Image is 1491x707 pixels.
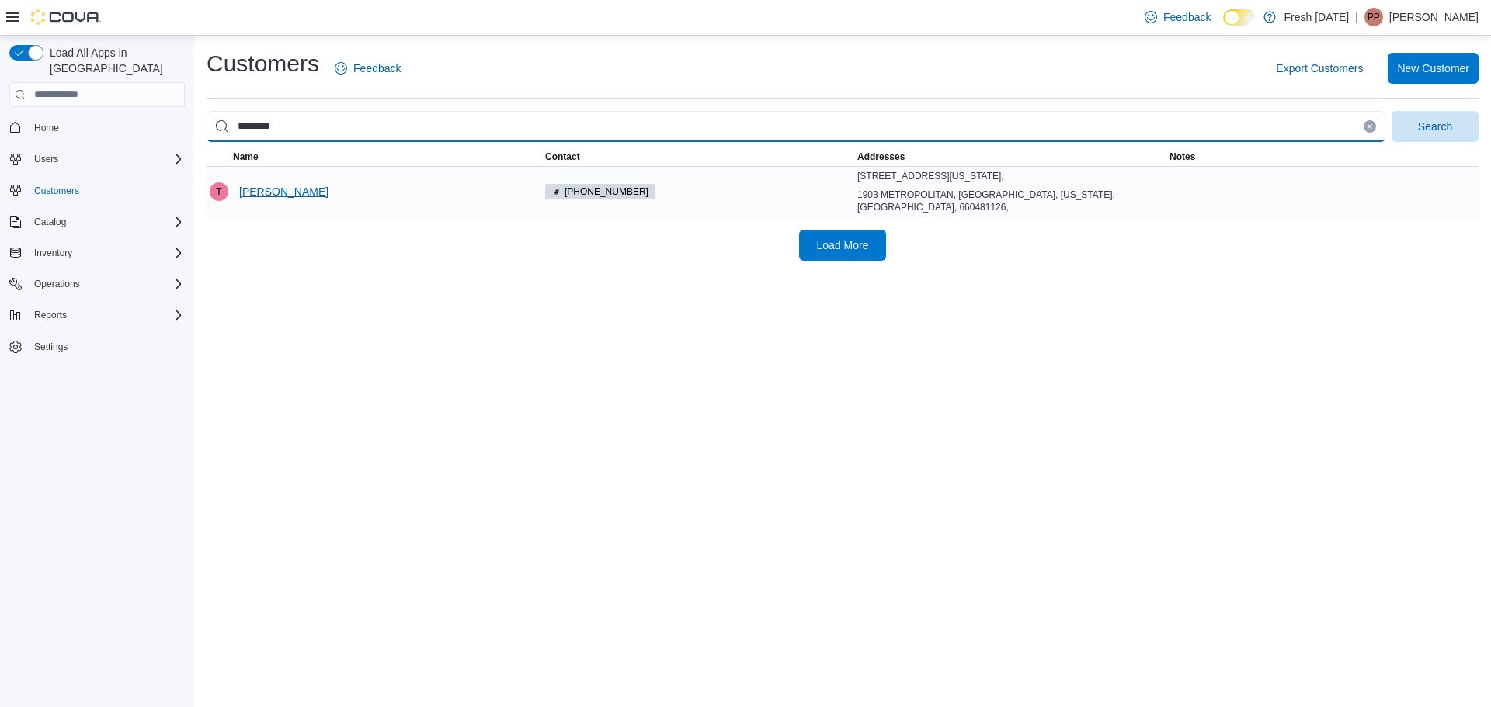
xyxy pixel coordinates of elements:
[1276,61,1363,76] span: Export Customers
[28,338,74,356] a: Settings
[1355,8,1358,26] p: |
[31,9,101,25] img: Cova
[3,242,191,264] button: Inventory
[1418,119,1452,134] span: Search
[28,244,78,262] button: Inventory
[216,182,221,201] span: T
[817,237,869,253] span: Load More
[565,185,648,199] span: [PHONE_NUMBER]
[799,230,886,261] button: Load More
[28,119,65,137] a: Home
[34,122,59,134] span: Home
[28,213,185,231] span: Catalog
[28,275,185,293] span: Operations
[1392,111,1479,142] button: Search
[28,181,185,200] span: Customers
[3,116,191,139] button: Home
[3,211,191,233] button: Catalog
[34,278,80,290] span: Operations
[34,185,79,197] span: Customers
[34,216,66,228] span: Catalog
[239,184,328,199] span: [PERSON_NAME]
[34,341,68,353] span: Settings
[9,110,185,399] nav: Complex example
[1223,9,1256,26] input: Dark Mode
[1163,9,1211,25] span: Feedback
[1364,8,1383,26] div: Pia Pol
[545,184,655,199] span: (785) 218-9014
[1364,120,1376,133] button: Clear input
[28,150,64,168] button: Users
[28,244,185,262] span: Inventory
[1270,53,1369,84] button: Export Customers
[857,151,905,163] span: Addresses
[3,179,191,202] button: Customers
[28,337,185,356] span: Settings
[28,118,185,137] span: Home
[3,335,191,358] button: Settings
[1138,2,1217,33] a: Feedback
[34,309,67,321] span: Reports
[1389,8,1479,26] p: [PERSON_NAME]
[3,304,191,326] button: Reports
[1397,61,1469,76] span: New Customer
[3,273,191,295] button: Operations
[34,153,58,165] span: Users
[28,213,72,231] button: Catalog
[28,275,86,293] button: Operations
[857,189,1163,213] div: 1903 METROPOLITAN, [GEOGRAPHIC_DATA], [US_STATE], [GEOGRAPHIC_DATA], 660481126,
[353,61,401,76] span: Feedback
[210,182,228,201] div: Ty
[1170,151,1195,163] span: Notes
[328,53,407,84] a: Feedback
[1388,53,1479,84] button: New Customer
[1284,8,1349,26] p: Fresh [DATE]
[857,170,1163,182] div: [STREET_ADDRESS][US_STATE],
[3,148,191,170] button: Users
[545,151,580,163] span: Contact
[28,306,73,324] button: Reports
[1368,8,1380,26] span: PP
[233,151,259,163] span: Name
[207,48,319,79] h1: Customers
[28,150,185,168] span: Users
[43,45,185,76] span: Load All Apps in [GEOGRAPHIC_DATA]
[233,176,335,207] button: [PERSON_NAME]
[34,247,72,259] span: Inventory
[28,182,85,200] a: Customers
[28,306,185,324] span: Reports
